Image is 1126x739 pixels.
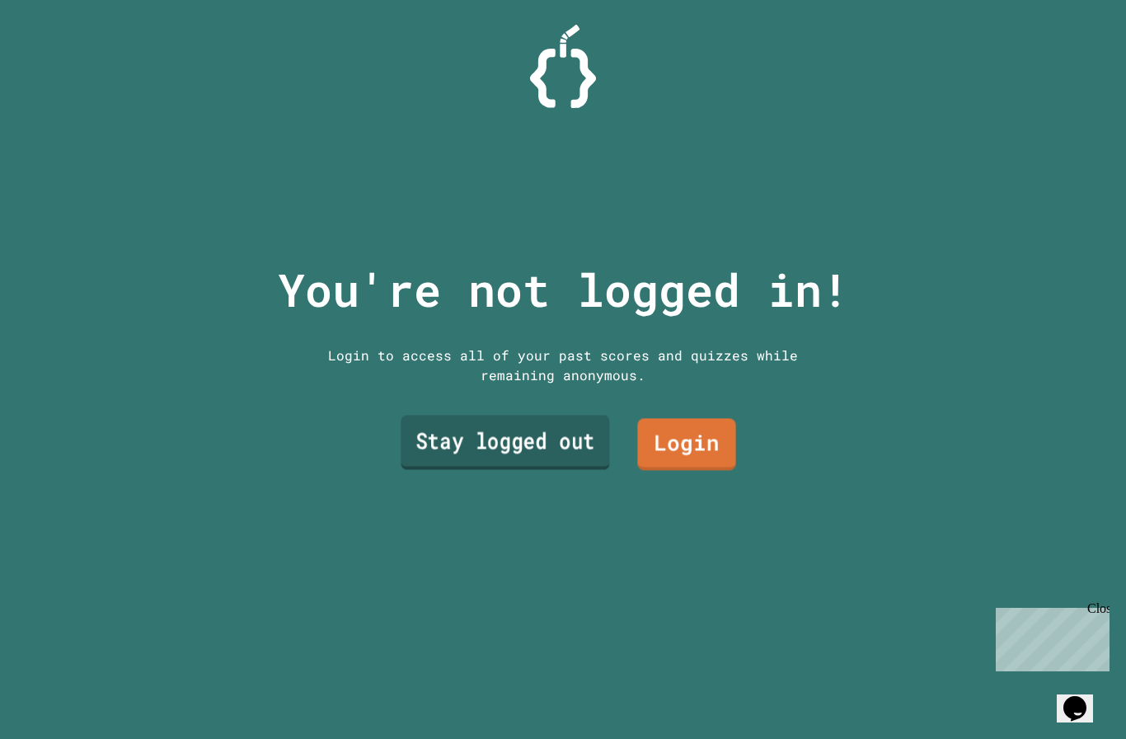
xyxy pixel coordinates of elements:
p: You're not logged in! [278,256,849,324]
div: Chat with us now!Close [7,7,114,105]
iframe: chat widget [1057,673,1110,723]
a: Stay logged out [401,415,610,469]
div: Login to access all of your past scores and quizzes while remaining anonymous. [316,346,810,385]
img: Logo.svg [530,25,596,108]
iframe: chat widget [989,601,1110,671]
a: Login [637,418,735,470]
